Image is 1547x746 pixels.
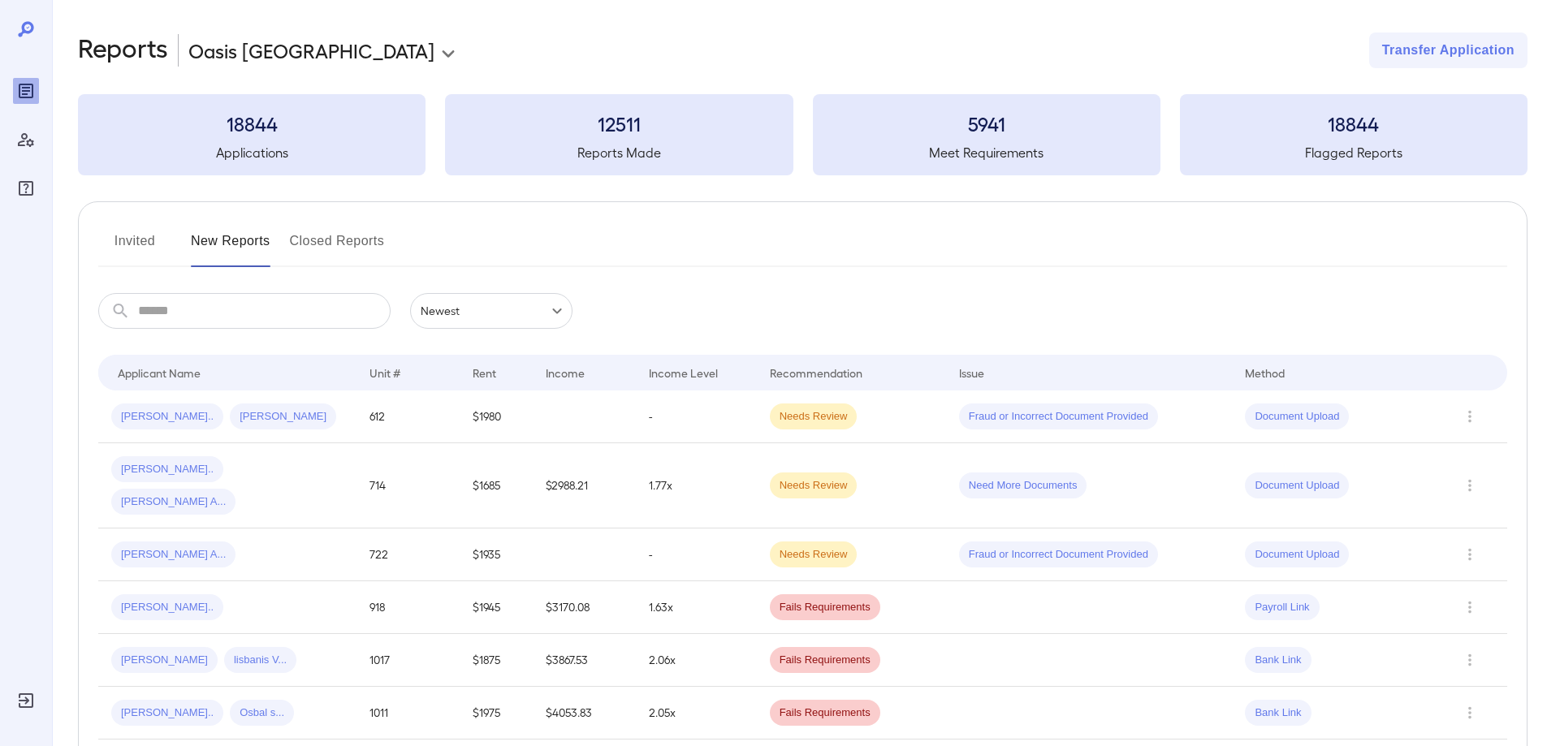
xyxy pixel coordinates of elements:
td: $3867.53 [533,634,636,687]
span: [PERSON_NAME] A... [111,494,236,510]
td: 722 [357,528,460,581]
h5: Flagged Reports [1180,143,1528,162]
span: Bank Link [1245,653,1311,668]
span: Needs Review [770,478,858,494]
button: Row Actions [1457,472,1483,498]
span: Document Upload [1245,478,1349,494]
div: Applicant Name [118,363,201,382]
td: 612 [357,390,460,443]
div: Newest [410,293,573,329]
td: - [636,528,757,581]
span: [PERSON_NAME].. [111,705,223,721]
button: Row Actions [1457,541,1483,567]
span: lisbanis V... [224,653,296,668]
span: Fails Requirements [770,653,880,668]
h3: 12511 [445,110,793,136]
h3: 18844 [1180,110,1528,136]
td: $1975 [460,687,532,740]
p: Oasis [GEOGRAPHIC_DATA] [188,37,434,63]
td: 1017 [357,634,460,687]
button: Row Actions [1457,700,1483,726]
td: $1875 [460,634,532,687]
span: [PERSON_NAME].. [111,409,223,425]
h5: Meet Requirements [813,143,1160,162]
div: Income Level [649,363,718,382]
div: Unit # [369,363,400,382]
span: Document Upload [1245,409,1349,425]
div: Issue [959,363,985,382]
span: [PERSON_NAME].. [111,600,223,615]
div: Log Out [13,688,39,714]
div: Manage Users [13,127,39,153]
td: 2.06x [636,634,757,687]
div: FAQ [13,175,39,201]
h3: 5941 [813,110,1160,136]
button: Row Actions [1457,594,1483,620]
td: 2.05x [636,687,757,740]
span: [PERSON_NAME] [230,409,336,425]
span: Osbal s... [230,705,294,721]
td: 1.63x [636,581,757,634]
summary: 18844Applications12511Reports Made5941Meet Requirements18844Flagged Reports [78,94,1528,175]
button: Transfer Application [1369,32,1528,68]
td: 1.77x [636,443,757,528]
span: Bank Link [1245,705,1311,721]
span: Payroll Link [1245,600,1319,615]
span: Document Upload [1245,547,1349,563]
span: Needs Review [770,547,858,563]
td: 1011 [357,687,460,740]
span: Need More Documents [959,478,1087,494]
h2: Reports [78,32,168,68]
span: Fraud or Incorrect Document Provided [959,409,1158,425]
td: 714 [357,443,460,528]
span: Fails Requirements [770,705,880,721]
td: $1935 [460,528,532,581]
span: [PERSON_NAME].. [111,462,223,477]
div: Rent [473,363,499,382]
span: [PERSON_NAME] A... [111,547,236,563]
div: Method [1245,363,1285,382]
td: - [636,390,757,443]
span: Fails Requirements [770,600,880,615]
h5: Reports Made [445,143,793,162]
button: Row Actions [1457,647,1483,673]
button: Row Actions [1457,403,1483,429]
button: New Reports [191,228,270,267]
h3: 18844 [78,110,426,136]
td: 918 [357,581,460,634]
button: Closed Reports [290,228,385,267]
td: $2988.21 [533,443,636,528]
div: Income [546,363,585,382]
span: [PERSON_NAME] [111,653,218,668]
td: $4053.83 [533,687,636,740]
td: $3170.08 [533,581,636,634]
button: Invited [98,228,171,267]
h5: Applications [78,143,426,162]
span: Needs Review [770,409,858,425]
td: $1980 [460,390,532,443]
div: Recommendation [770,363,862,382]
span: Fraud or Incorrect Document Provided [959,547,1158,563]
td: $1945 [460,581,532,634]
div: Reports [13,78,39,104]
td: $1685 [460,443,532,528]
